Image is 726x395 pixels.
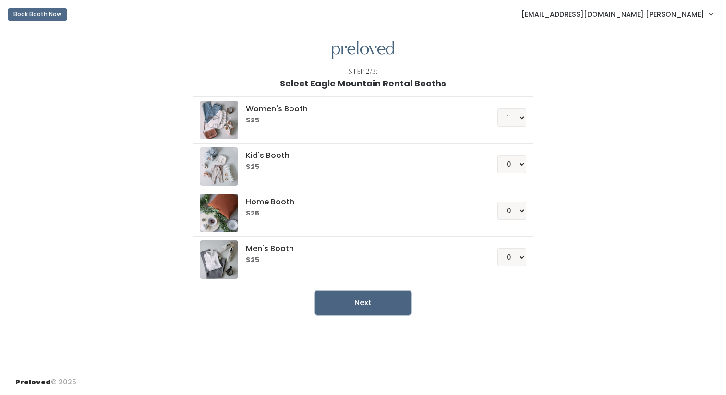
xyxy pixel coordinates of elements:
[246,244,474,253] h5: Men's Booth
[246,198,474,206] h5: Home Booth
[8,8,67,21] button: Book Booth Now
[246,256,474,264] h6: $25
[15,370,76,387] div: © 2025
[521,9,704,20] span: [EMAIL_ADDRESS][DOMAIN_NAME] [PERSON_NAME]
[8,4,67,25] a: Book Booth Now
[349,67,378,77] div: Step 2/3:
[246,105,474,113] h5: Women's Booth
[200,147,238,186] img: preloved logo
[246,151,474,160] h5: Kid's Booth
[200,101,238,139] img: preloved logo
[280,79,446,88] h1: Select Eagle Mountain Rental Booths
[332,41,394,60] img: preloved logo
[512,4,722,24] a: [EMAIL_ADDRESS][DOMAIN_NAME] [PERSON_NAME]
[200,240,238,279] img: preloved logo
[246,117,474,124] h6: $25
[246,163,474,171] h6: $25
[246,210,474,217] h6: $25
[15,377,51,387] span: Preloved
[200,194,238,232] img: preloved logo
[315,291,411,315] button: Next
